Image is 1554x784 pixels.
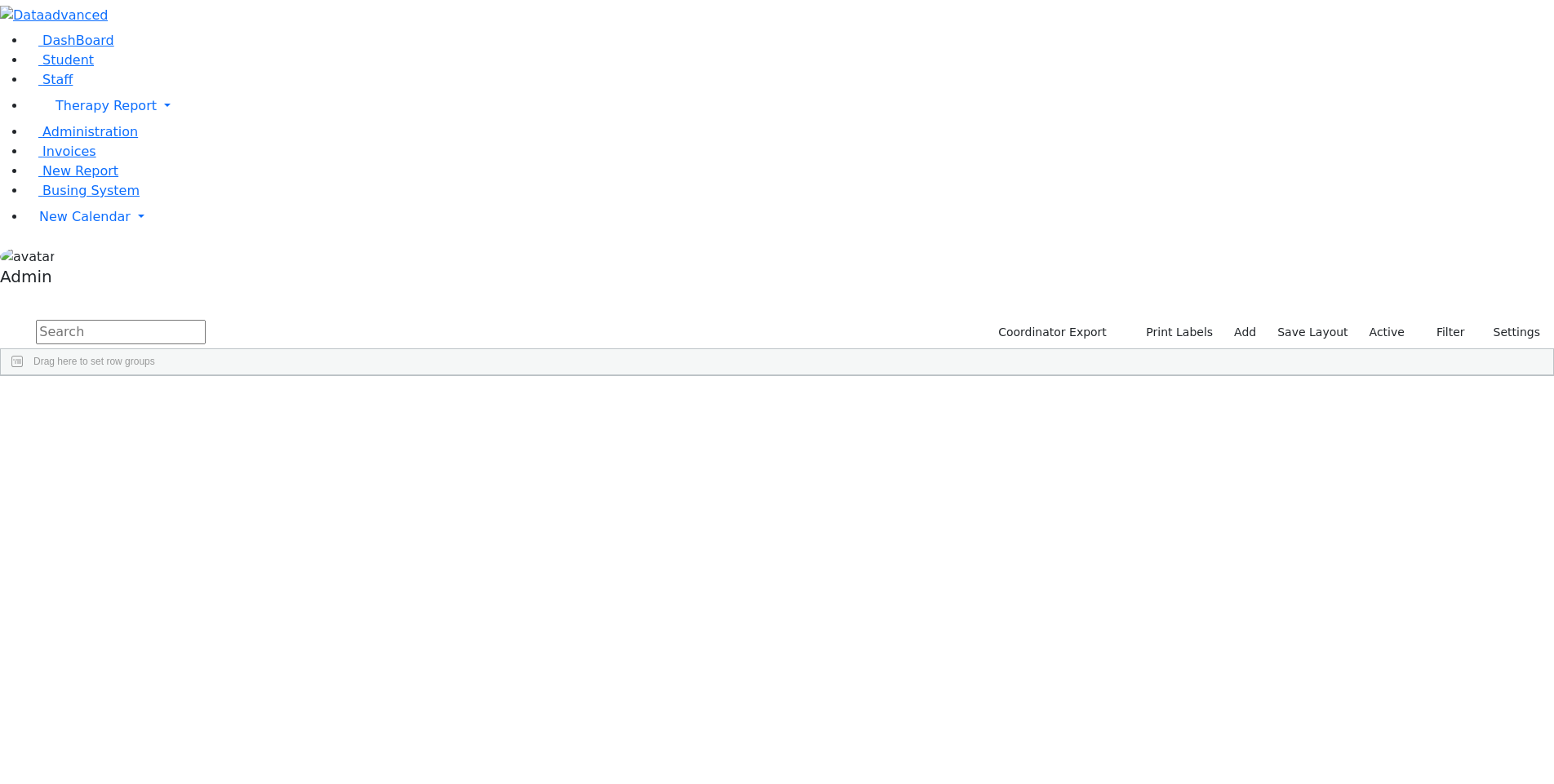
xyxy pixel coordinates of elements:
span: Therapy Report [55,98,157,113]
a: Student [26,52,94,68]
button: Coordinator Export [988,320,1114,345]
a: Therapy Report [26,90,1554,122]
a: Staff [26,72,73,87]
a: New Calendar [26,201,1554,233]
button: Print Labels [1127,320,1220,345]
span: Invoices [42,144,96,159]
span: Drag here to set row groups [33,356,155,367]
span: Student [42,52,94,68]
span: Busing System [42,183,140,198]
button: Settings [1472,320,1547,345]
a: Invoices [26,144,96,159]
span: New Report [42,163,118,179]
span: New Calendar [39,209,131,224]
a: DashBoard [26,33,114,48]
span: Administration [42,124,138,140]
span: DashBoard [42,33,114,48]
label: Active [1362,320,1412,345]
input: Search [36,320,206,344]
span: Staff [42,72,73,87]
a: Add [1227,320,1263,345]
button: Filter [1415,320,1472,345]
button: Save Layout [1270,320,1355,345]
a: Administration [26,124,138,140]
a: Busing System [26,183,140,198]
a: New Report [26,163,118,179]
